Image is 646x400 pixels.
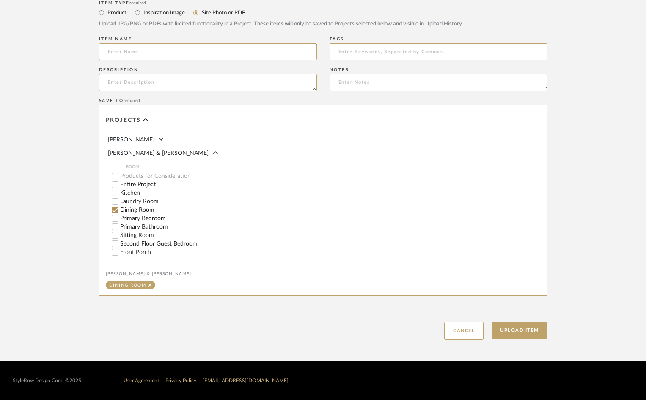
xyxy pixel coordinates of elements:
[120,215,317,221] label: Primary Bedroom
[108,137,154,143] span: [PERSON_NAME]
[99,0,547,6] div: Item Type
[129,1,146,5] span: required
[143,8,185,17] label: Inspiration Image
[330,36,547,41] div: Tags
[99,43,317,60] input: Enter Name
[99,67,317,72] div: Description
[106,117,141,124] span: Projects
[106,271,317,276] div: [PERSON_NAME] & [PERSON_NAME]
[109,283,146,287] div: Dining Room
[124,99,140,103] span: required
[13,378,81,384] div: StyleRow Design Corp. ©2025
[120,207,317,213] label: Dining Room
[120,190,317,196] label: Kitchen
[330,43,547,60] input: Enter Keywords, Separated by Commas
[99,20,547,28] div: Upload JPG/PNG or PDFs with limited functionality in a Project. These items will only be saved to...
[108,150,209,156] span: [PERSON_NAME] & [PERSON_NAME]
[120,224,317,230] label: Primary Bathroom
[120,182,317,188] label: Entire Project
[120,199,317,204] label: Laundry Room
[201,8,245,17] label: Site Photo or PDF
[120,249,317,255] label: Front Porch
[126,163,317,170] span: ROOM
[99,98,547,103] div: Save To
[120,232,317,238] label: Sitting Room
[99,36,317,41] div: Item name
[120,241,317,247] label: Second Floor Guest Bedroom
[444,322,484,340] button: Cancel
[124,378,159,383] a: User Agreement
[330,67,547,72] div: Notes
[107,8,126,17] label: Product
[165,378,196,383] a: Privacy Policy
[99,7,547,18] mat-radio-group: Select item type
[203,378,289,383] a: [EMAIL_ADDRESS][DOMAIN_NAME]
[492,322,547,339] button: Upload Item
